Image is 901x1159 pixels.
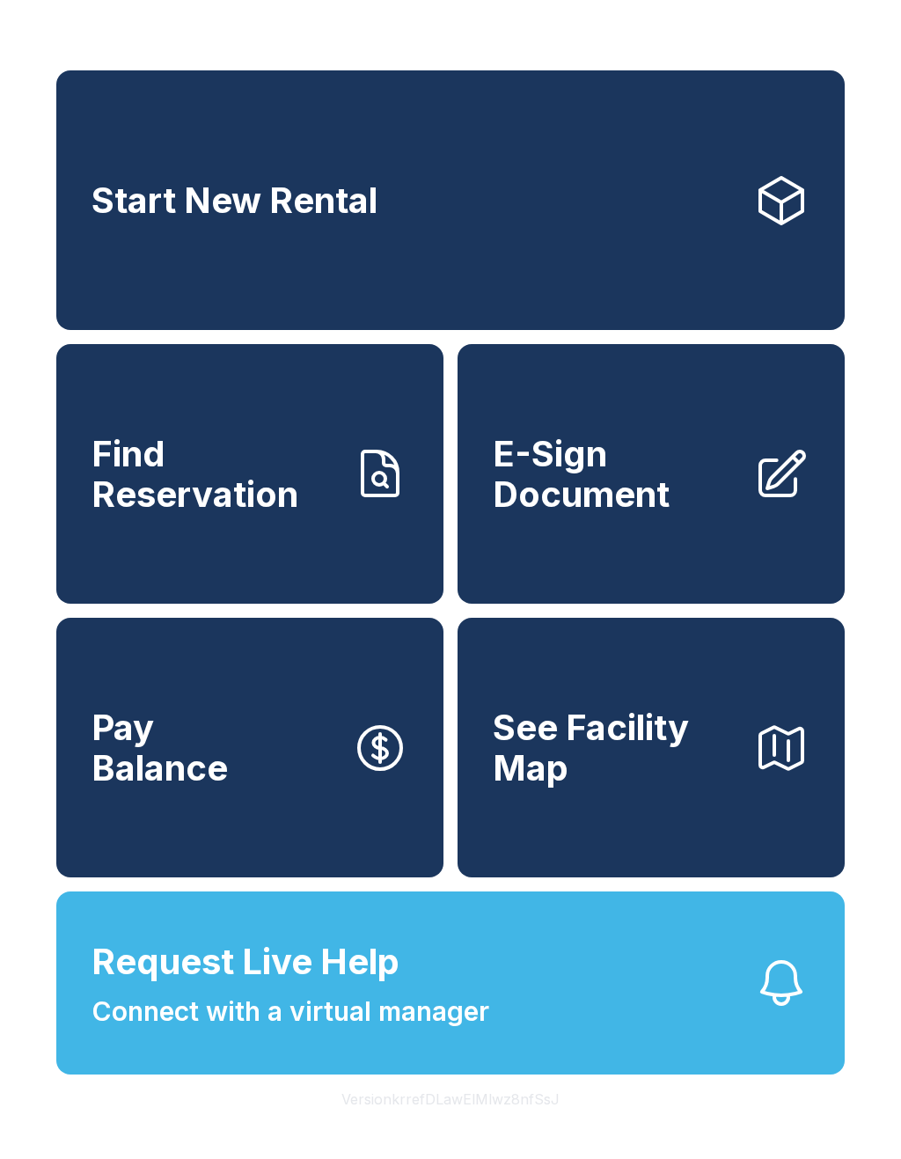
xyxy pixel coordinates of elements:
[92,935,399,988] span: Request Live Help
[92,992,489,1031] span: Connect with a virtual manager
[92,180,377,221] span: Start New Rental
[92,434,338,514] span: Find Reservation
[56,618,443,877] button: PayBalance
[56,891,845,1075] button: Request Live HelpConnect with a virtual manager
[56,70,845,330] a: Start New Rental
[458,618,845,877] button: See Facility Map
[92,708,228,788] span: Pay Balance
[327,1075,574,1124] button: VersionkrrefDLawElMlwz8nfSsJ
[458,344,845,604] a: E-Sign Document
[493,708,739,788] span: See Facility Map
[56,344,443,604] a: Find Reservation
[493,434,739,514] span: E-Sign Document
